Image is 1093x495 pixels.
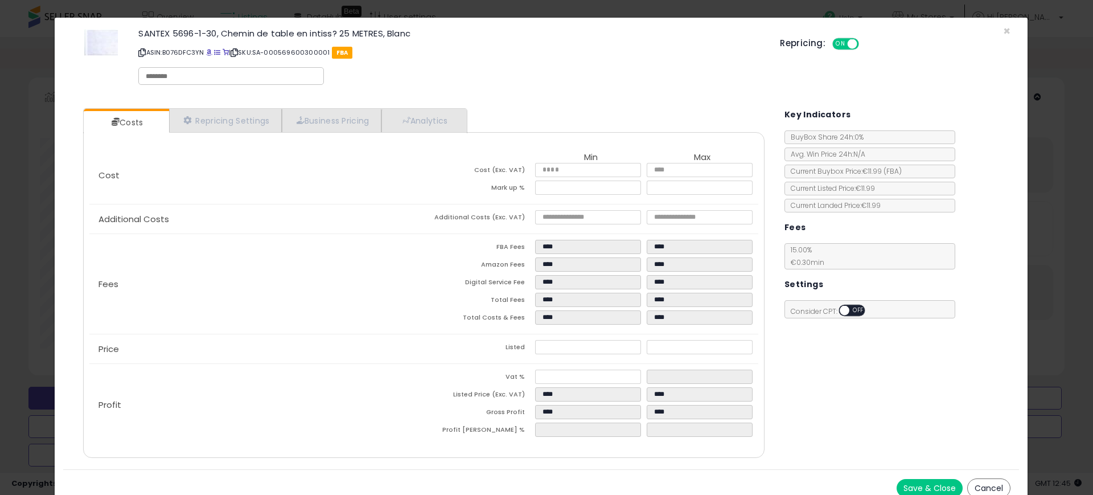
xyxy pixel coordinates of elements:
td: Profit [PERSON_NAME] % [424,423,535,440]
h5: Repricing: [780,39,825,48]
td: Additional Costs (Exc. VAT) [424,210,535,228]
span: €0.30 min [785,257,824,267]
p: ASIN: B076DFC3YN | SKU: SA-000569600300001 [138,43,763,62]
span: Current Landed Price: €11.99 [785,201,881,210]
a: Analytics [381,109,466,132]
th: Max [647,153,758,163]
img: 21s+pr19n7L._SL60_.jpg [84,29,118,56]
a: BuyBox page [206,48,212,57]
a: Repricing Settings [169,109,282,132]
td: Total Fees [424,293,535,310]
span: Avg. Win Price 24h: N/A [785,149,865,159]
p: Additional Costs [89,215,424,224]
span: FBA [332,47,353,59]
p: Price [89,345,424,354]
td: Digital Service Fee [424,275,535,293]
span: ( FBA ) [884,166,902,176]
td: Total Costs & Fees [424,310,535,328]
h5: Settings [784,277,823,292]
a: Costs [84,111,168,134]
td: Gross Profit [424,405,535,423]
span: OFF [849,306,868,316]
p: Profit [89,400,424,410]
span: €11.99 [862,166,902,176]
a: Business Pricing [282,109,381,132]
h5: Fees [784,220,806,235]
h5: Key Indicators [784,108,851,122]
span: OFF [857,39,876,49]
td: Amazon Fees [424,257,535,275]
td: Mark up % [424,181,535,198]
span: BuyBox Share 24h: 0% [785,132,864,142]
span: Current Buybox Price: [785,166,902,176]
p: Fees [89,280,424,289]
span: ON [833,39,848,49]
span: Consider CPT: [785,306,880,316]
span: × [1003,23,1010,39]
a: Your listing only [223,48,229,57]
span: 15.00 % [785,245,824,267]
th: Min [535,153,647,163]
td: FBA Fees [424,240,535,257]
td: Vat % [424,370,535,387]
td: Listed Price (Exc. VAT) [424,387,535,405]
span: Current Listed Price: €11.99 [785,183,875,193]
h3: SANTEX 5696-1-30, Chemin de table en intiss? 25 METRES, Blanc [138,29,763,38]
p: Cost [89,171,424,180]
td: Listed [424,340,535,358]
td: Cost (Exc. VAT) [424,163,535,181]
a: All offer listings [214,48,220,57]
